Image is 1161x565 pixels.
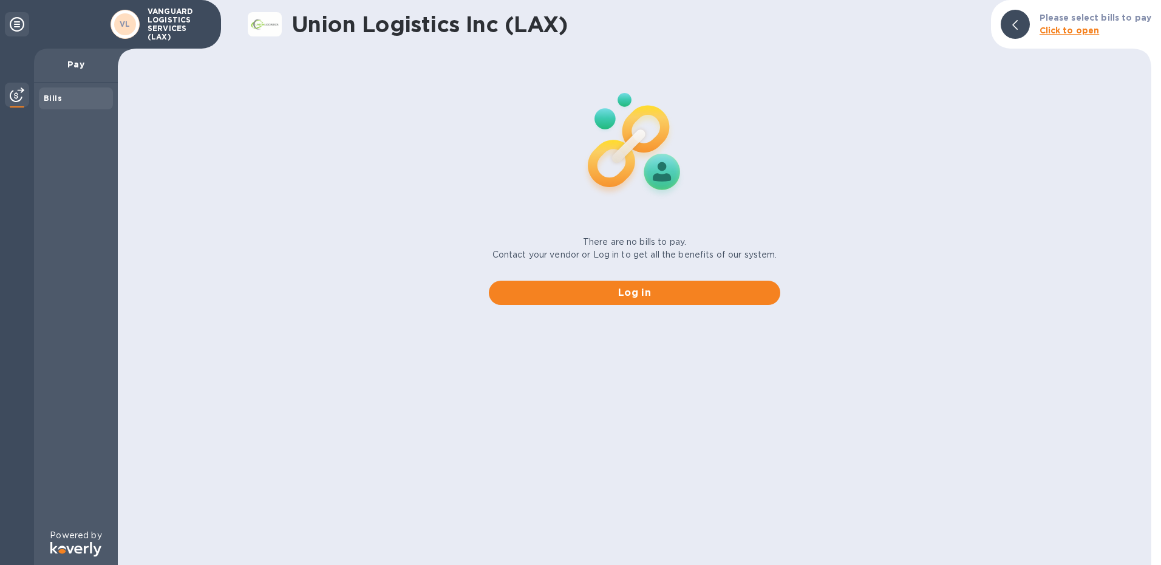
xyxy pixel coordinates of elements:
p: Powered by [50,529,101,542]
p: Pay [44,58,108,70]
b: Click to open [1040,26,1100,35]
button: Log in [489,281,780,305]
span: Log in [499,286,771,300]
b: Bills [44,94,62,103]
p: There are no bills to pay. Contact your vendor or Log in to get all the benefits of our system. [492,236,777,261]
b: Please select bills to pay [1040,13,1151,22]
p: VANGUARD LOGISTICS SERVICES (LAX) [148,7,208,41]
b: VL [120,19,131,29]
img: Logo [50,542,101,556]
h1: Union Logistics Inc (LAX) [291,12,981,37]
